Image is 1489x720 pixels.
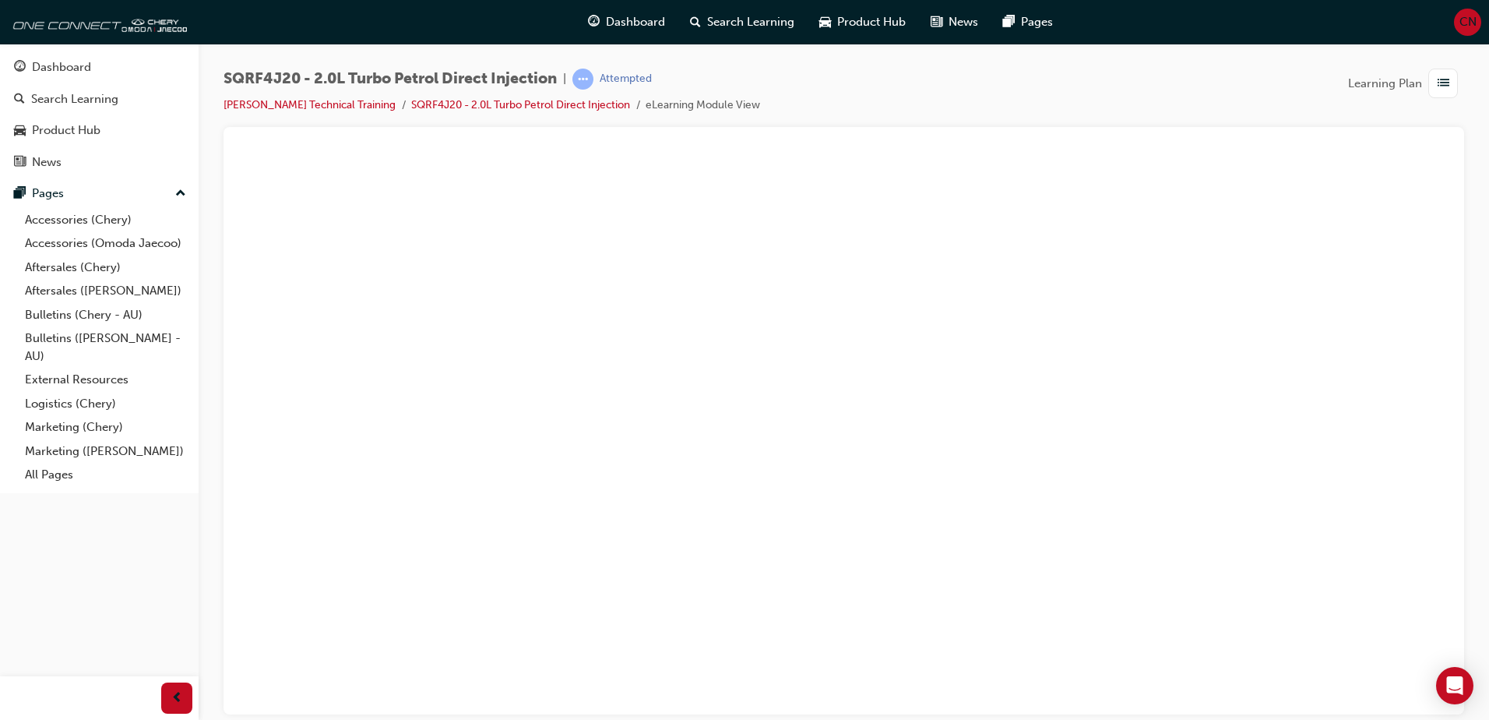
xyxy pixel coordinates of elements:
[1021,13,1053,31] span: Pages
[1459,13,1477,31] span: CN
[32,122,100,139] div: Product Hub
[6,85,192,114] a: Search Learning
[1348,69,1464,98] button: Learning Plan
[1454,9,1481,36] button: CN
[646,97,760,115] li: eLearning Module View
[690,12,701,32] span: search-icon
[19,392,192,416] a: Logistics (Chery)
[19,368,192,392] a: External Resources
[32,58,91,76] div: Dashboard
[19,279,192,303] a: Aftersales ([PERSON_NAME])
[6,148,192,177] a: News
[1348,75,1422,93] span: Learning Plan
[19,463,192,487] a: All Pages
[1003,12,1015,32] span: pages-icon
[14,124,26,138] span: car-icon
[678,6,807,38] a: search-iconSearch Learning
[588,12,600,32] span: guage-icon
[572,69,593,90] span: learningRecordVerb_ATTEMPT-icon
[837,13,906,31] span: Product Hub
[14,156,26,170] span: news-icon
[563,70,566,88] span: |
[6,53,192,82] a: Dashboard
[6,179,192,208] button: Pages
[19,208,192,232] a: Accessories (Chery)
[819,12,831,32] span: car-icon
[707,13,794,31] span: Search Learning
[31,90,118,108] div: Search Learning
[224,98,396,111] a: [PERSON_NAME] Technical Training
[32,154,62,171] div: News
[175,184,186,204] span: up-icon
[949,13,978,31] span: News
[6,116,192,145] a: Product Hub
[19,231,192,256] a: Accessories (Omoda Jaecoo)
[14,61,26,75] span: guage-icon
[931,12,942,32] span: news-icon
[8,6,187,37] img: oneconnect
[576,6,678,38] a: guage-iconDashboard
[918,6,991,38] a: news-iconNews
[14,187,26,201] span: pages-icon
[606,13,665,31] span: Dashboard
[1436,667,1473,704] div: Open Intercom Messenger
[32,185,64,203] div: Pages
[807,6,918,38] a: car-iconProduct Hub
[600,72,652,86] div: Attempted
[14,93,25,107] span: search-icon
[19,303,192,327] a: Bulletins (Chery - AU)
[224,70,557,88] span: SQRF4J20 - 2.0L Turbo Petrol Direct Injection
[1438,74,1449,94] span: list-icon
[411,98,630,111] a: SQRF4J20 - 2.0L Turbo Petrol Direct Injection
[19,439,192,464] a: Marketing ([PERSON_NAME])
[19,256,192,280] a: Aftersales (Chery)
[19,415,192,439] a: Marketing (Chery)
[6,50,192,179] button: DashboardSearch LearningProduct HubNews
[171,689,183,708] span: prev-icon
[19,326,192,368] a: Bulletins ([PERSON_NAME] - AU)
[991,6,1065,38] a: pages-iconPages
